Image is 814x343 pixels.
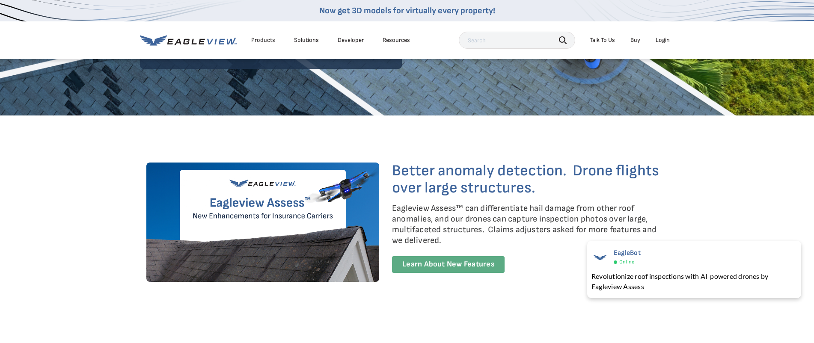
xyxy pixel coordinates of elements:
div: Login [656,36,670,44]
div: Solutions [294,36,319,44]
h3: Better anomaly detection. Drone flights over large structures. [392,163,668,196]
input: Search [459,32,575,49]
img: EagleBot [591,249,609,266]
div: Talk To Us [590,36,615,44]
a: Now get 3D models for virtually every property! [319,6,495,16]
a: Learn About New Features [392,256,505,273]
span: EagleBot [614,249,641,257]
div: Revolutionize roof inspections with AI-powered drones by Eagleview Assess [591,271,797,292]
span: Online [619,259,634,265]
p: Eagleview Assess™ can differentiate hail damage from other roof anomalies, and our drones can cap... [392,203,668,246]
a: Buy [630,36,640,44]
div: Resources [383,36,410,44]
div: Products [251,36,275,44]
a: Developer [338,36,364,44]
